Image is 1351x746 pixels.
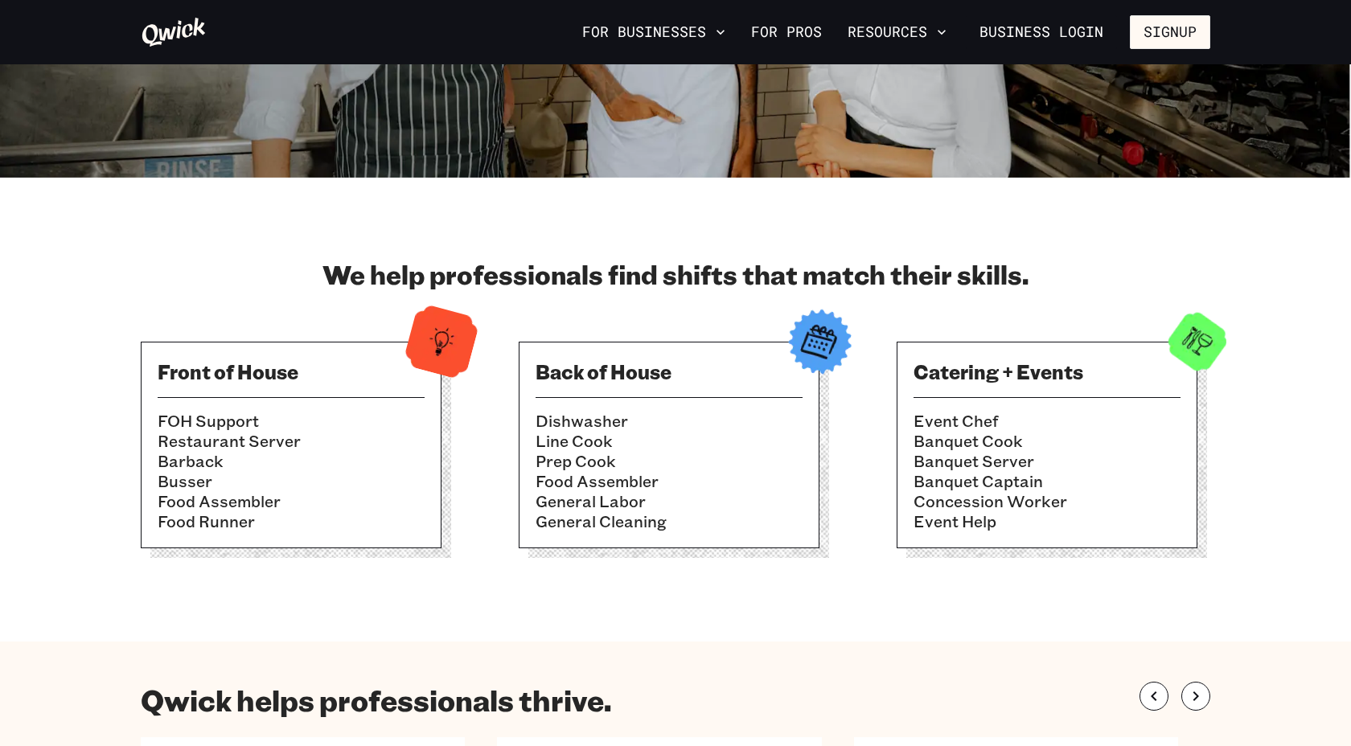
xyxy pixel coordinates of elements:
li: Barback [158,451,425,471]
a: Business Login [966,15,1117,49]
h1: Qwick helps professionals thrive. [141,682,611,718]
li: Food Runner [158,511,425,531]
li: Prep Cook [536,451,803,471]
li: Food Assembler [158,491,425,511]
li: Line Cook [536,431,803,451]
li: Dishwasher [536,411,803,431]
h3: Catering + Events [914,359,1181,384]
li: Busser [158,471,425,491]
li: Banquet Cook [914,431,1181,451]
li: Food Assembler [536,471,803,491]
li: Event Help [914,511,1181,531]
li: FOH Support [158,411,425,431]
li: Concession Worker [914,491,1181,511]
h3: Back of House [536,359,803,384]
h3: Front of House [158,359,425,384]
li: Restaurant Server [158,431,425,451]
li: Banquet Captain [914,471,1181,491]
li: Event Chef [914,411,1181,431]
li: Banquet Server [914,451,1181,471]
h2: We help professionals find shifts that match their skills. [141,258,1210,290]
li: General Cleaning [536,511,803,531]
li: General Labor [536,491,803,511]
button: Signup [1130,15,1210,49]
button: For Businesses [576,18,732,46]
a: For Pros [745,18,828,46]
button: Resources [841,18,953,46]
